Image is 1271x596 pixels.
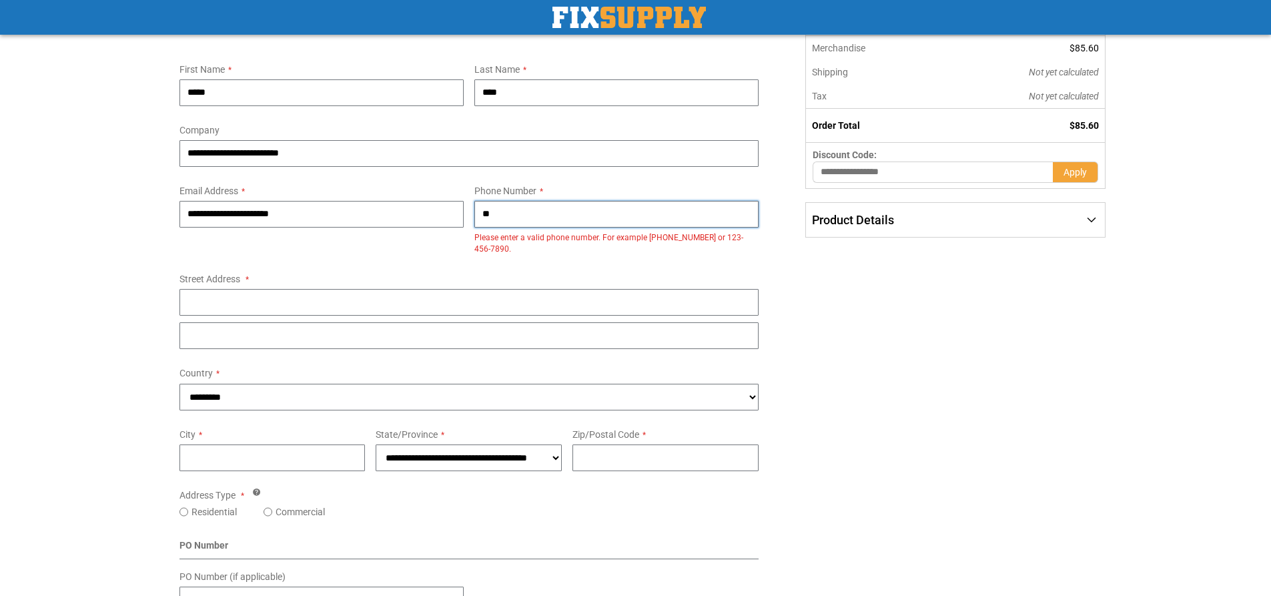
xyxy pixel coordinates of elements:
span: Shipping [812,67,848,77]
span: Product Details [812,213,894,227]
span: PO Number (if applicable) [179,571,286,582]
span: Zip/Postal Code [572,429,639,440]
span: Discount Code: [813,150,877,160]
a: store logo [552,7,706,28]
span: Apply [1064,167,1087,178]
strong: Order Total [812,120,860,131]
span: Street Address [179,274,240,284]
span: Phone Number [474,186,536,196]
label: Commercial [276,505,325,519]
span: Company [179,125,220,135]
span: $85.60 [1070,120,1099,131]
div: PO Number [179,539,759,559]
button: Apply [1053,162,1098,183]
span: Country [179,368,213,378]
span: State/Province [376,429,438,440]
label: Residential [191,505,237,519]
span: Last Name [474,64,520,75]
span: $85.60 [1070,43,1099,53]
span: Email Address [179,186,238,196]
span: Please enter a valid phone number. For example [PHONE_NUMBER] or 123-456-7890. [474,233,743,254]
th: Merchandise [806,36,939,60]
span: Address Type [179,490,236,501]
span: Not yet calculated [1029,67,1099,77]
span: First Name [179,64,225,75]
span: City [179,429,195,440]
span: Not yet calculated [1029,91,1099,101]
th: Tax [806,84,939,109]
img: Fix Industrial Supply [552,7,706,28]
